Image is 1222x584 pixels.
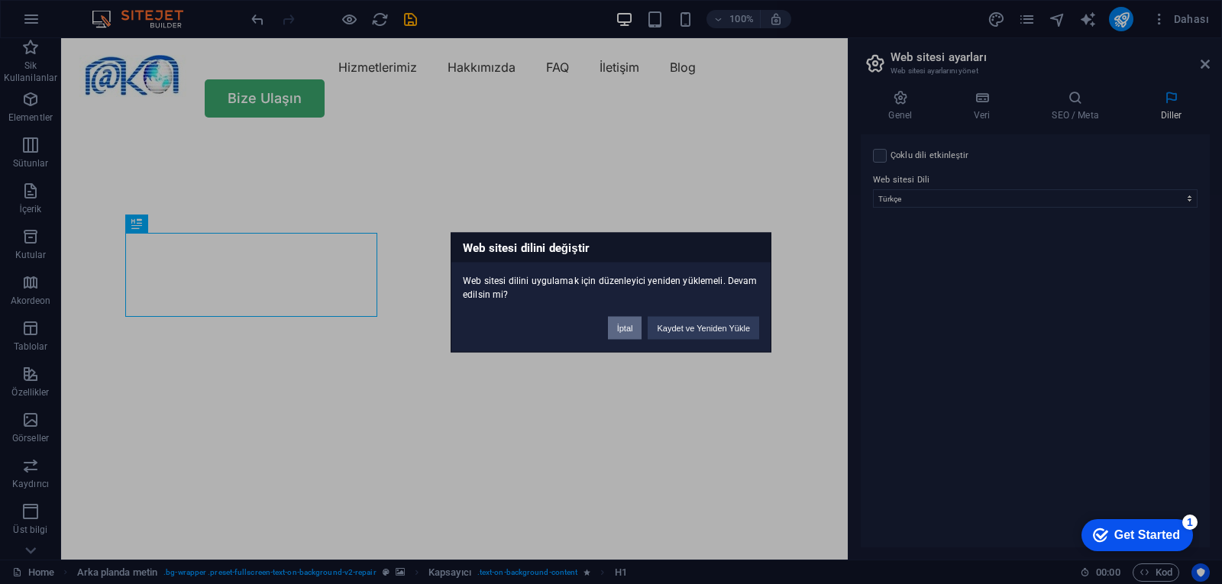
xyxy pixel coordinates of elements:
[451,262,771,301] div: Web sitesi dilini uygulamak için düzenleyici yeniden yüklemeli. Devam edilsin mi?
[608,316,642,339] button: İptal
[45,17,111,31] div: Get Started
[113,3,128,18] div: 1
[451,233,771,262] h3: Web sitesi dilini değiştir
[12,8,124,40] div: Get Started 1 items remaining, 80% complete
[648,316,759,339] button: Kaydet ve Yeniden Yükle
